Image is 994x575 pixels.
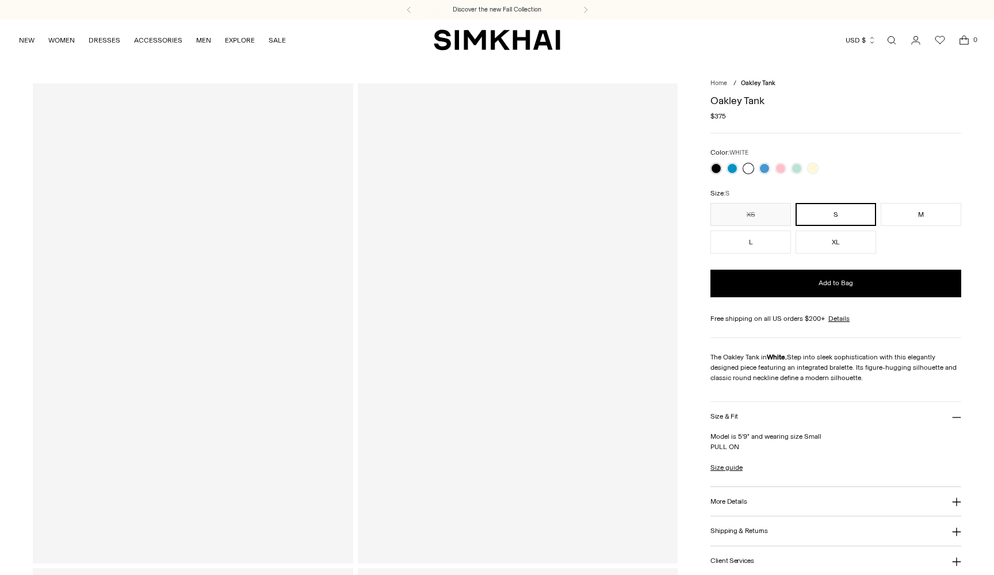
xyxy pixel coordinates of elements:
[710,516,961,546] button: Shipping & Returns
[453,5,541,14] a: Discover the new Fall Collection
[710,498,747,505] h3: More Details
[710,111,726,121] span: $375
[710,402,961,431] button: Size & Fit
[710,231,791,254] button: L
[710,413,738,420] h3: Size & Fit
[19,28,35,53] a: NEW
[710,313,961,324] div: Free shipping on all US orders $200+
[710,557,754,565] h3: Client Services
[796,231,876,254] button: XL
[134,28,182,53] a: ACCESSORIES
[33,83,353,563] a: Oakley Tank
[710,270,961,297] button: Add to Bag
[880,29,903,52] a: Open search modal
[725,190,729,197] span: S
[710,352,961,383] p: The Oakley Tank in Step into sleek sophistication with this elegantly designed piece featuring an...
[710,203,791,226] button: XS
[928,29,951,52] a: Wishlist
[953,29,976,52] a: Open cart modal
[710,79,727,87] a: Home
[710,79,961,89] nav: breadcrumbs
[881,203,961,226] button: M
[358,83,678,563] a: Oakley Tank
[710,487,961,516] button: More Details
[196,28,211,53] a: MEN
[89,28,120,53] a: DRESSES
[710,95,961,106] h1: Oakley Tank
[434,29,560,51] a: SIMKHAI
[48,28,75,53] a: WOMEN
[828,313,850,324] a: Details
[710,147,748,158] label: Color:
[710,431,961,452] p: Model is 5'9" and wearing size Small PULL ON
[225,28,255,53] a: EXPLORE
[733,79,736,89] div: /
[710,527,768,535] h3: Shipping & Returns
[796,203,876,226] button: S
[970,34,980,45] span: 0
[819,278,853,288] span: Add to Bag
[846,28,876,53] button: USD $
[710,188,729,199] label: Size:
[767,353,787,361] strong: White.
[269,28,286,53] a: SALE
[741,79,775,87] span: Oakley Tank
[904,29,927,52] a: Go to the account page
[729,149,748,156] span: WHITE
[710,462,743,473] a: Size guide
